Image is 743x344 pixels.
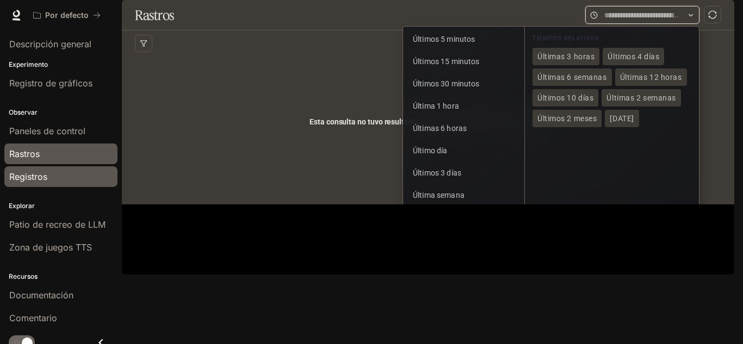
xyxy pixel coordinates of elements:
font: Últimas 2 semanas [606,93,676,102]
button: Últimas 2 semanas [602,89,681,107]
button: Últimos 5 minutos [405,29,522,49]
button: Últimas 6 semanas [533,68,612,86]
font: Últimos 30 minutos [413,79,480,88]
font: TIEMPOS RELATIVOS [533,35,599,42]
span: sincronización [708,10,717,19]
button: Última 1 hora [405,96,522,116]
font: Últimas 6 horas [413,124,467,133]
font: Últimos 3 días [413,168,461,177]
font: Rastros [135,7,174,23]
button: Últimos 10 días [533,89,598,107]
font: [DATE] [610,114,634,123]
button: Última semana [405,185,522,205]
font: Última semana [413,191,465,199]
font: Últimas 12 horas [620,73,682,82]
button: Últimas 6 horas [405,118,522,138]
font: Últimos 2 meses [537,114,597,123]
button: Últimos 2 meses [533,110,602,127]
font: Últimas 6 semanas [537,73,607,82]
button: Todos los espacios de trabajo [28,4,106,26]
font: Esta consulta no tuvo resultados. [309,117,423,126]
font: Último día [413,146,447,155]
font: Por defecto [45,10,89,20]
button: Últimos 3 días [405,162,522,183]
font: Últimos 10 días [537,93,593,102]
button: Últimas 12 horas [615,68,687,86]
font: Últimos 4 días [608,52,659,61]
button: Últimos 30 minutos [405,73,522,93]
font: Última 1 hora [413,102,459,110]
button: [DATE] [605,110,639,127]
button: Últimas 3 horas [533,48,599,65]
font: Últimos 5 minutos [413,35,475,43]
button: Últimos 15 minutos [405,51,522,71]
font: Últimas 3 horas [537,52,595,61]
button: Últimos 4 días [603,48,664,65]
button: Último día [405,140,522,160]
font: Últimos 15 minutos [413,57,480,66]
